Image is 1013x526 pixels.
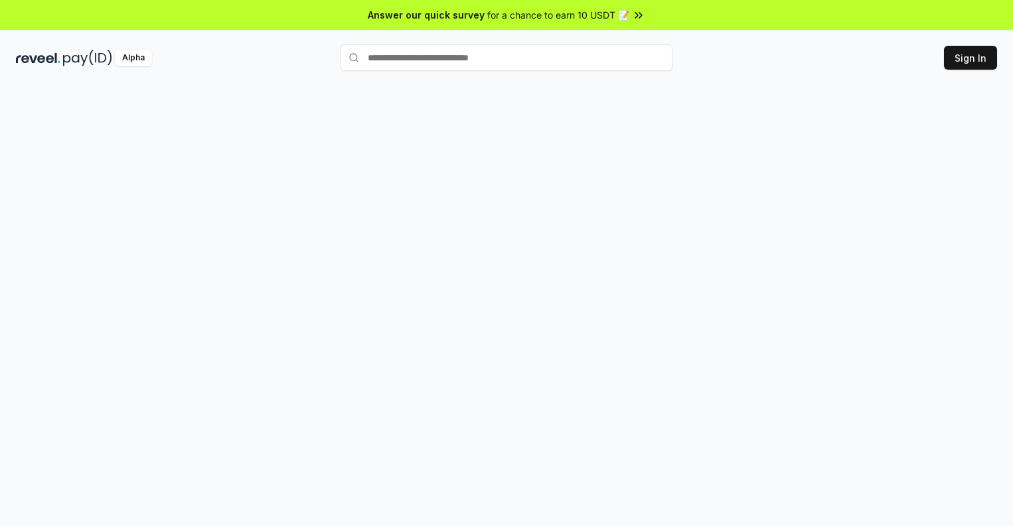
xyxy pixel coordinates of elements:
[368,8,485,22] span: Answer our quick survey
[115,50,152,66] div: Alpha
[944,46,997,70] button: Sign In
[63,50,112,66] img: pay_id
[487,8,629,22] span: for a chance to earn 10 USDT 📝
[16,50,60,66] img: reveel_dark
